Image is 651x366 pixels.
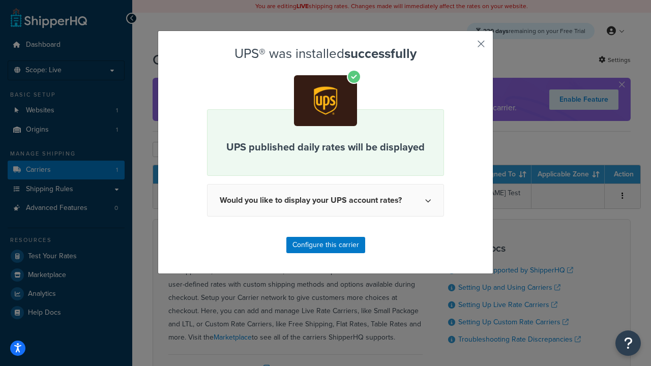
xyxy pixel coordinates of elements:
h2: UPS® was installed [207,46,444,61]
button: Configure this carrier [286,237,365,253]
i: Check mark [347,70,361,84]
button: Would you like to display your UPS account rates? [207,184,444,217]
img: app-ups.png [294,75,357,126]
strong: successfully [344,44,417,63]
p: UPS published daily rates will be displayed [220,139,431,155]
button: Open Resource Center [615,330,641,356]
